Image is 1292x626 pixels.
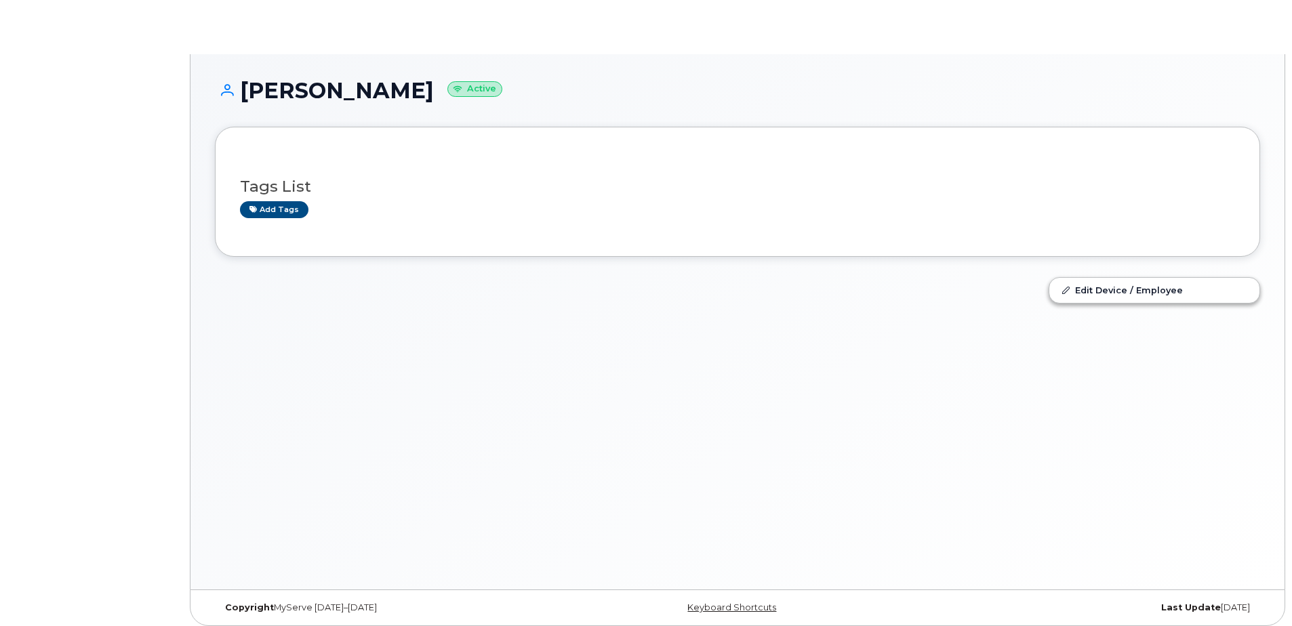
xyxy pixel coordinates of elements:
a: Add tags [240,201,308,218]
h1: [PERSON_NAME] [215,79,1260,102]
a: Edit Device / Employee [1049,278,1259,302]
strong: Copyright [225,602,274,612]
div: [DATE] [912,602,1260,613]
div: MyServe [DATE]–[DATE] [215,602,563,613]
h3: Tags List [240,178,1235,195]
small: Active [447,81,502,97]
strong: Last Update [1161,602,1221,612]
a: Keyboard Shortcuts [687,602,776,612]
